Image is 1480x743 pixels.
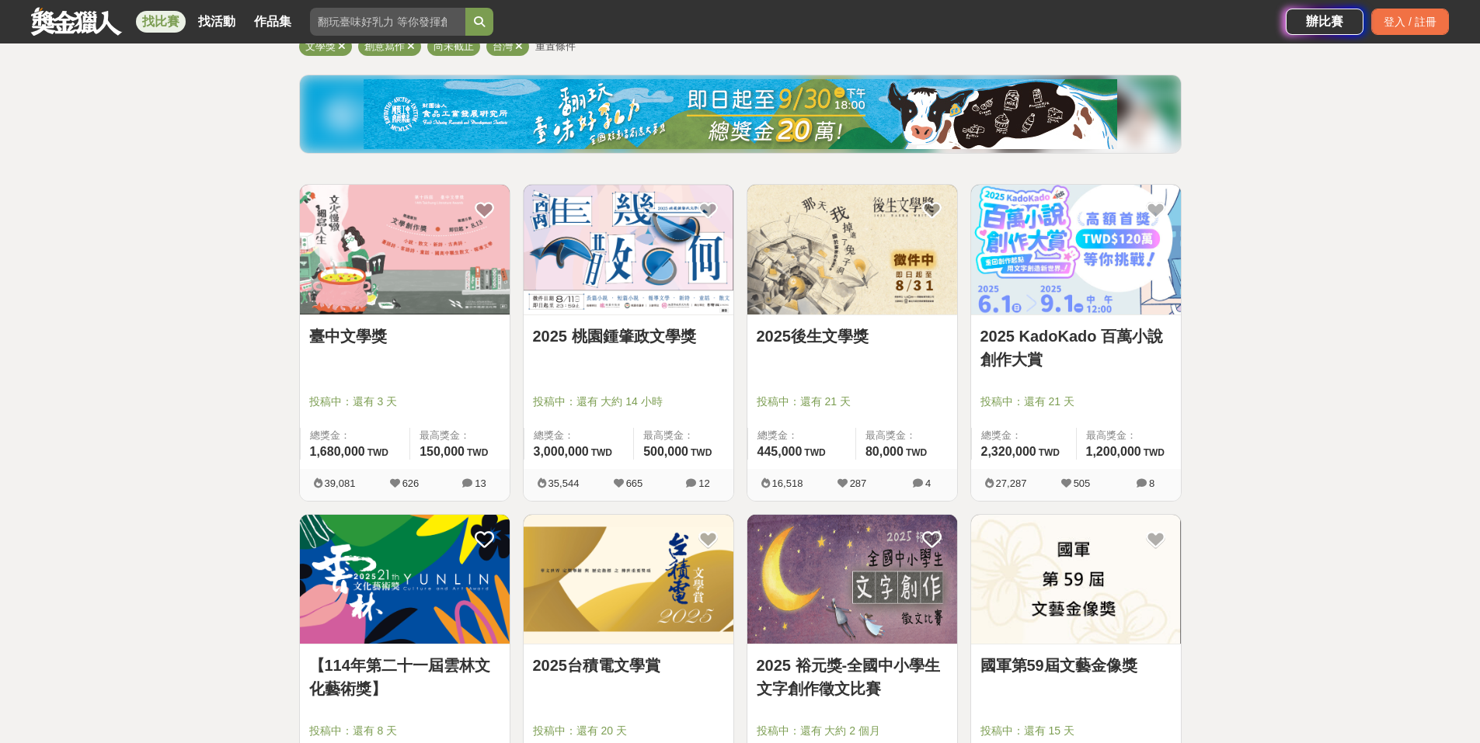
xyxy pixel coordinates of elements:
[757,723,948,739] span: 投稿中：還有 大約 2 個月
[548,477,580,489] span: 35,544
[534,445,589,458] span: 3,000,000
[643,445,688,458] span: 500,000
[906,447,927,458] span: TWD
[533,654,724,677] a: 2025台積電文學賞
[981,445,1036,458] span: 2,320,000
[136,11,186,33] a: 找比賽
[309,394,500,410] span: 投稿中：還有 3 天
[804,447,825,458] span: TWD
[981,428,1067,443] span: 總獎金：
[1286,9,1363,35] a: 辦比賽
[310,8,465,36] input: 翻玩臺味好乳力 等你發揮創意！
[691,447,712,458] span: TWD
[757,325,948,348] a: 2025後生文學獎
[248,11,298,33] a: 作品集
[467,447,488,458] span: TWD
[757,654,948,700] a: 2025 裕元獎-全國中小學生文字創作徵文比賽
[305,40,336,52] span: 文學獎
[434,40,474,52] span: 尚未截止
[626,477,643,489] span: 665
[524,185,733,314] img: Cover Image
[420,428,500,443] span: 最高獎金：
[533,325,724,348] a: 2025 桃園鍾肇政文學獎
[192,11,242,33] a: 找活動
[1144,447,1165,458] span: TWD
[865,445,904,458] span: 80,000
[402,477,420,489] span: 626
[364,40,405,52] span: 創意寫作
[493,40,513,52] span: 台灣
[475,477,486,489] span: 13
[1149,477,1154,489] span: 8
[310,445,365,458] span: 1,680,000
[364,79,1117,149] img: bbde9c48-f993-4d71-8b4e-c9f335f69c12.jpg
[591,447,612,458] span: TWD
[420,445,465,458] span: 150,000
[535,40,576,52] span: 重置條件
[865,428,948,443] span: 最高獎金：
[757,445,803,458] span: 445,000
[772,477,803,489] span: 16,518
[980,723,1172,739] span: 投稿中：還有 15 天
[850,477,867,489] span: 287
[747,185,957,314] img: Cover Image
[309,723,500,739] span: 投稿中：還有 8 天
[980,654,1172,677] a: 國軍第59屆文藝金像獎
[1074,477,1091,489] span: 505
[980,325,1172,371] a: 2025 KadoKado 百萬小說創作大賞
[309,325,500,348] a: 臺中文學獎
[1039,447,1060,458] span: TWD
[534,428,625,443] span: 總獎金：
[757,428,846,443] span: 總獎金：
[1086,445,1141,458] span: 1,200,000
[971,185,1181,314] img: Cover Image
[325,477,356,489] span: 39,081
[971,515,1181,644] img: Cover Image
[309,654,500,700] a: 【114年第二十一屆雲林文化藝術獎】
[698,477,709,489] span: 12
[300,185,510,314] img: Cover Image
[524,515,733,644] img: Cover Image
[533,723,724,739] span: 投稿中：還有 20 天
[757,394,948,410] span: 投稿中：還有 21 天
[1371,9,1449,35] div: 登入 / 註冊
[310,428,401,443] span: 總獎金：
[1086,428,1172,443] span: 最高獎金：
[980,394,1172,410] span: 投稿中：還有 21 天
[996,477,1027,489] span: 27,287
[747,515,957,644] img: Cover Image
[925,477,931,489] span: 4
[533,394,724,410] span: 投稿中：還有 大約 14 小時
[643,428,723,443] span: 最高獎金：
[300,515,510,644] img: Cover Image
[367,447,388,458] span: TWD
